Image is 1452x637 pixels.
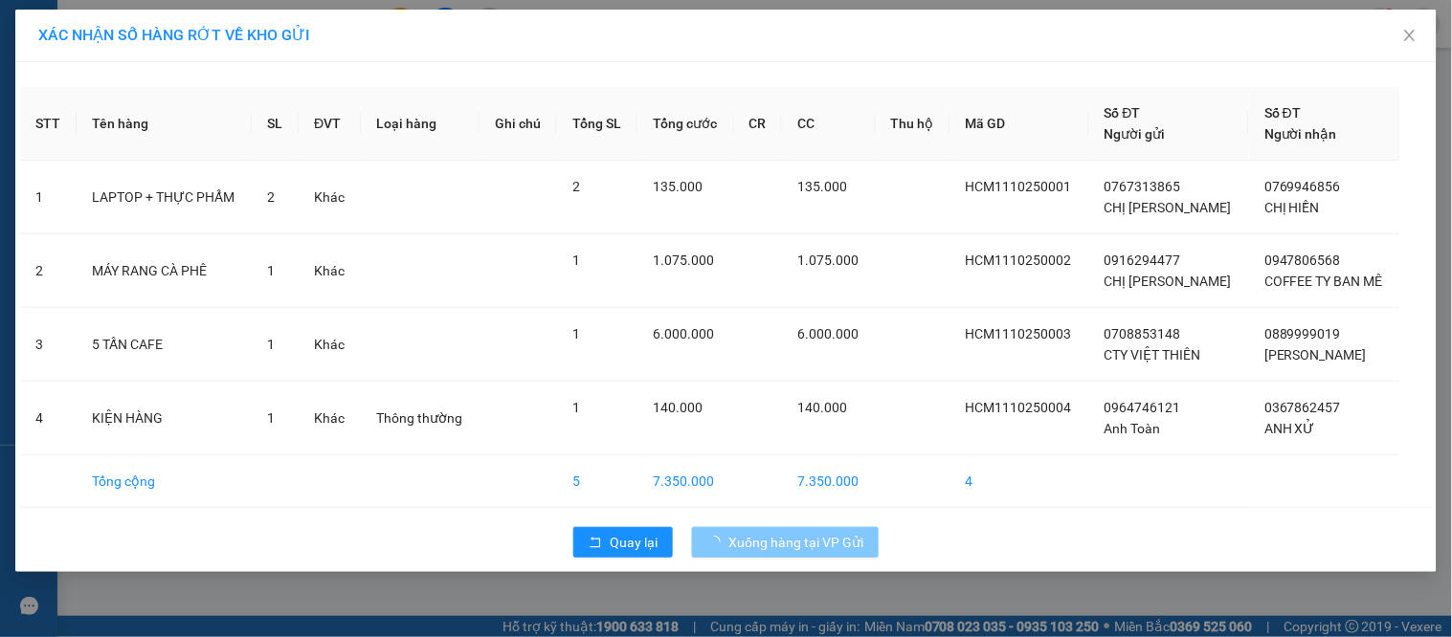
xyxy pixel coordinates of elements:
span: 1 [267,263,275,278]
span: Xuống hàng tại VP Gửi [728,532,863,553]
span: 2 [267,189,275,205]
td: 2 [20,234,77,308]
span: rollback [589,536,602,551]
span: 1 [267,410,275,426]
span: 0767313865 [1105,179,1181,194]
span: 0769946856 [1264,179,1341,194]
span: 0964746121 [1105,400,1181,415]
span: 140.000 [653,400,703,415]
span: 135.000 [797,179,847,194]
th: STT [20,87,77,161]
td: Thông thường [361,382,480,455]
th: CR [734,87,783,161]
span: HCM1110250003 [966,326,1072,341]
td: Tổng cộng [77,455,253,508]
span: CHỊ HIỀN [1264,200,1320,215]
td: Khác [299,234,361,308]
td: 4 [950,455,1089,508]
th: Mã GD [950,87,1089,161]
td: 3 [20,308,77,382]
span: XÁC NHẬN SỐ HÀNG RỚT VỀ KHO GỬI [38,26,310,44]
span: CTY VIỆT THIÊN [1105,347,1201,362]
th: Loại hàng [361,87,480,161]
button: Close [1383,10,1437,63]
span: close [1402,28,1418,43]
span: 2 [572,179,580,194]
td: 5 TẤN CAFE [77,308,253,382]
th: Thu hộ [876,87,950,161]
span: 1.075.000 [797,253,859,268]
td: MÁY RANG CÀ PHÊ [77,234,253,308]
span: 1.075.000 [653,253,714,268]
td: 7.350.000 [637,455,733,508]
span: HCM1110250002 [966,253,1072,268]
span: 140.000 [797,400,847,415]
span: loading [707,536,728,549]
span: 1 [572,400,580,415]
th: Tổng SL [557,87,637,161]
th: Ghi chú [480,87,557,161]
span: Anh Toàn [1105,421,1161,436]
span: [PERSON_NAME] [1264,347,1367,362]
span: HCM1110250004 [966,400,1072,415]
span: Quay lại [610,532,658,553]
th: Tên hàng [77,87,253,161]
button: Xuống hàng tại VP Gửi [692,527,879,558]
td: 4 [20,382,77,455]
th: SL [252,87,299,161]
span: CHỊ [PERSON_NAME] [1105,200,1232,215]
span: ANH XỬ [1264,421,1315,436]
span: HCM1110250001 [966,179,1072,194]
span: Số ĐT [1264,105,1301,121]
span: 6.000.000 [653,326,714,341]
span: Người gửi [1105,126,1166,142]
td: 5 [557,455,637,508]
span: 0947806568 [1264,253,1341,268]
td: KIỆN HÀNG [77,382,253,455]
span: COFFEE TY BAN MÊ [1264,274,1383,289]
span: Người nhận [1264,126,1337,142]
span: 135.000 [653,179,703,194]
td: Khác [299,382,361,455]
span: 1 [267,337,275,352]
th: ĐVT [299,87,361,161]
td: 7.350.000 [782,455,875,508]
span: CHỊ [PERSON_NAME] [1105,274,1232,289]
span: Số ĐT [1105,105,1141,121]
td: 1 [20,161,77,234]
th: CC [782,87,875,161]
td: LAPTOP + THỰC PHẨM [77,161,253,234]
button: rollbackQuay lại [573,527,673,558]
span: 6.000.000 [797,326,859,341]
td: Khác [299,308,361,382]
span: 0367862457 [1264,400,1341,415]
span: 0889999019 [1264,326,1341,341]
td: Khác [299,161,361,234]
span: 0916294477 [1105,253,1181,268]
span: 1 [572,253,580,268]
span: 0708853148 [1105,326,1181,341]
span: 1 [572,326,580,341]
th: Tổng cước [637,87,733,161]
